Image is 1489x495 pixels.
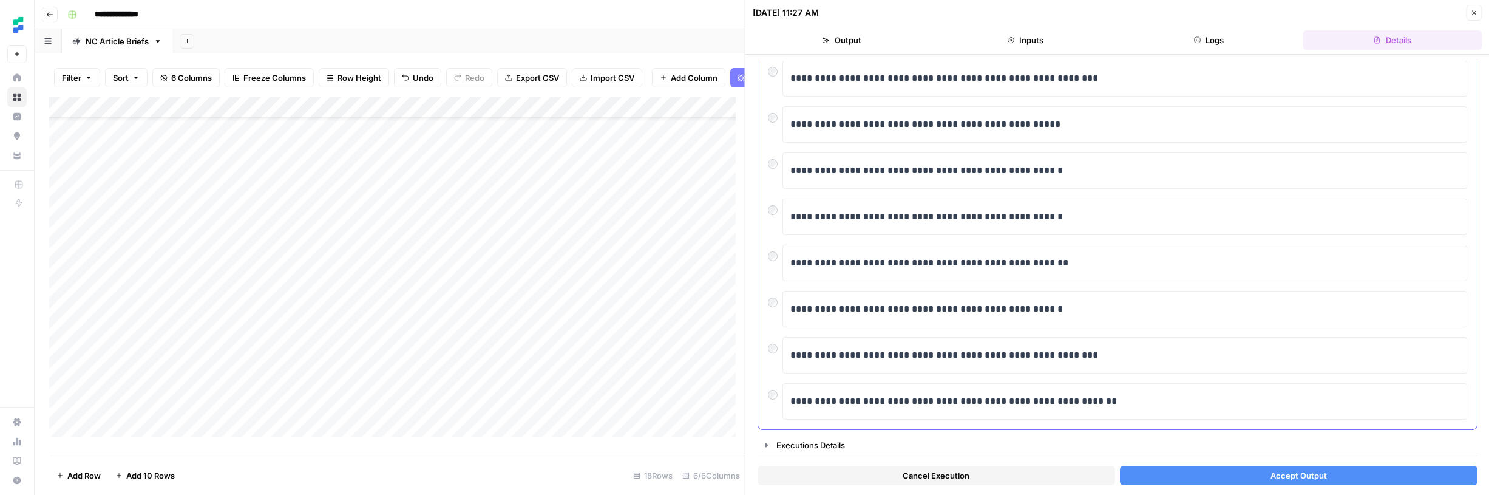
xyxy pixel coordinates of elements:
span: Cancel Execution [903,469,969,482]
button: Accept Output [1119,466,1477,485]
button: Help + Support [7,471,27,490]
button: Cancel Execution [758,466,1115,485]
button: Filter [54,68,100,87]
button: Undo [394,68,441,87]
button: Add Row [49,466,108,485]
span: Add Row [67,469,101,482]
button: Export CSV [497,68,567,87]
a: Opportunities [7,126,27,146]
a: Your Data [7,146,27,165]
button: 6 Columns [152,68,220,87]
span: 6 Columns [171,72,212,84]
a: Browse [7,87,27,107]
div: Executions Details [776,439,1470,451]
a: Settings [7,412,27,432]
button: Freeze Columns [225,68,314,87]
button: Add 10 Rows [108,466,182,485]
span: Row Height [337,72,381,84]
span: Add 10 Rows [126,469,175,482]
span: Redo [465,72,484,84]
a: Usage [7,432,27,451]
a: Insights [7,107,27,126]
div: [DATE] 11:27 AM [753,7,819,19]
button: Executions Details [758,435,1477,455]
button: Redo [446,68,492,87]
button: Details [1303,30,1482,50]
span: Export CSV [516,72,559,84]
button: Workspace: Ten Speed [7,10,27,40]
div: 18 Rows [628,466,677,485]
a: Home [7,68,27,87]
button: Add Column [652,68,725,87]
button: Sort [105,68,148,87]
a: NC Article Briefs [62,29,172,53]
img: Ten Speed Logo [7,14,29,36]
button: Logs [1119,30,1298,50]
button: Inputs [936,30,1114,50]
button: Row Height [319,68,389,87]
span: Add Column [671,72,717,84]
div: 6/6 Columns [677,466,745,485]
span: Undo [413,72,433,84]
span: Freeze Columns [243,72,306,84]
div: NC Article Briefs [86,35,149,47]
span: Sort [113,72,129,84]
span: Accept Output [1270,469,1326,482]
a: Learning Hub [7,451,27,471]
span: Filter [62,72,81,84]
button: Output [753,30,931,50]
span: Import CSV [591,72,634,84]
button: Import CSV [572,68,642,87]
